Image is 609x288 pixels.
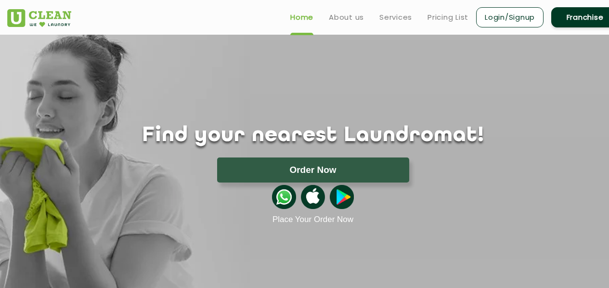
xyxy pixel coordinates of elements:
img: playstoreicon.png [330,185,354,209]
button: Order Now [217,157,409,183]
a: Place Your Order Now [272,215,353,224]
a: About us [329,12,364,23]
a: Pricing List [428,12,468,23]
img: apple-icon.png [301,185,325,209]
img: whatsappicon.png [272,185,296,209]
img: UClean Laundry and Dry Cleaning [7,9,71,27]
a: Home [290,12,313,23]
a: Login/Signup [476,7,544,27]
a: Services [379,12,412,23]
